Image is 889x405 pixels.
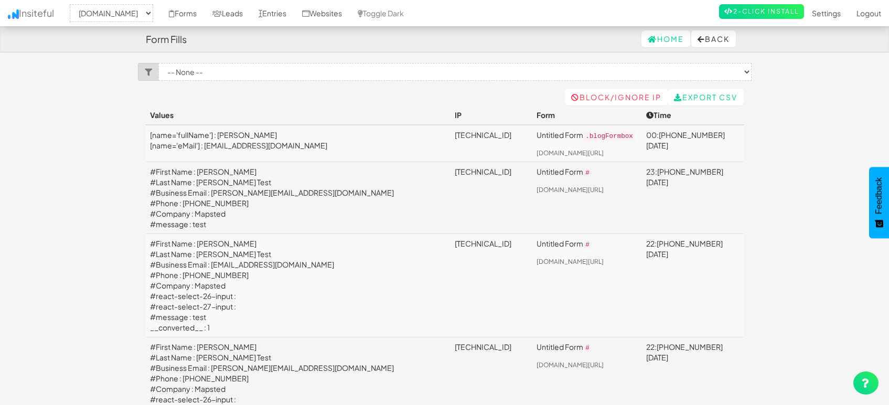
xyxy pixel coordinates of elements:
[455,239,511,248] a: [TECHNICAL_ID]
[146,125,451,162] td: [name='fullName'] : [PERSON_NAME] [name='eMail'] : [EMAIL_ADDRESS][DOMAIN_NAME]
[537,149,604,157] a: [DOMAIN_NAME][URL]
[565,89,668,105] a: Block/Ignore IP
[537,186,604,194] a: [DOMAIN_NAME][URL]
[668,89,744,105] a: Export CSV
[642,125,743,162] td: 00:[PHONE_NUMBER][DATE]
[146,233,451,337] td: #First Name : [PERSON_NAME] #Last Name : [PERSON_NAME] Test #Business Email : [EMAIL_ADDRESS][DOM...
[583,132,635,141] code: .blogFormbox
[583,344,592,353] code: #
[455,130,511,140] a: [TECHNICAL_ID]
[642,105,743,125] th: Time
[642,162,743,233] td: 23:[PHONE_NUMBER][DATE]
[869,167,889,238] button: Feedback - Show survey
[583,240,592,250] code: #
[537,361,604,369] a: [DOMAIN_NAME][URL]
[537,258,604,265] a: [DOMAIN_NAME][URL]
[8,9,19,19] img: icon.png
[691,30,736,47] button: Back
[146,105,451,125] th: Values
[532,105,642,125] th: Form
[874,177,884,214] span: Feedback
[455,167,511,176] a: [TECHNICAL_ID]
[537,130,638,142] p: Untitled Form
[642,233,743,337] td: 22:[PHONE_NUMBER][DATE]
[537,342,638,354] p: Untitled Form
[146,34,187,45] h4: Form Fills
[537,238,638,250] p: Untitled Form
[451,105,533,125] th: IP
[641,30,690,47] a: Home
[583,168,592,178] code: #
[719,4,804,19] a: 2-Click Install
[455,342,511,351] a: [TECHNICAL_ID]
[146,162,451,233] td: #First Name : [PERSON_NAME] #Last Name : [PERSON_NAME] Test #Business Email : [PERSON_NAME][EMAIL...
[537,166,638,178] p: Untitled Form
